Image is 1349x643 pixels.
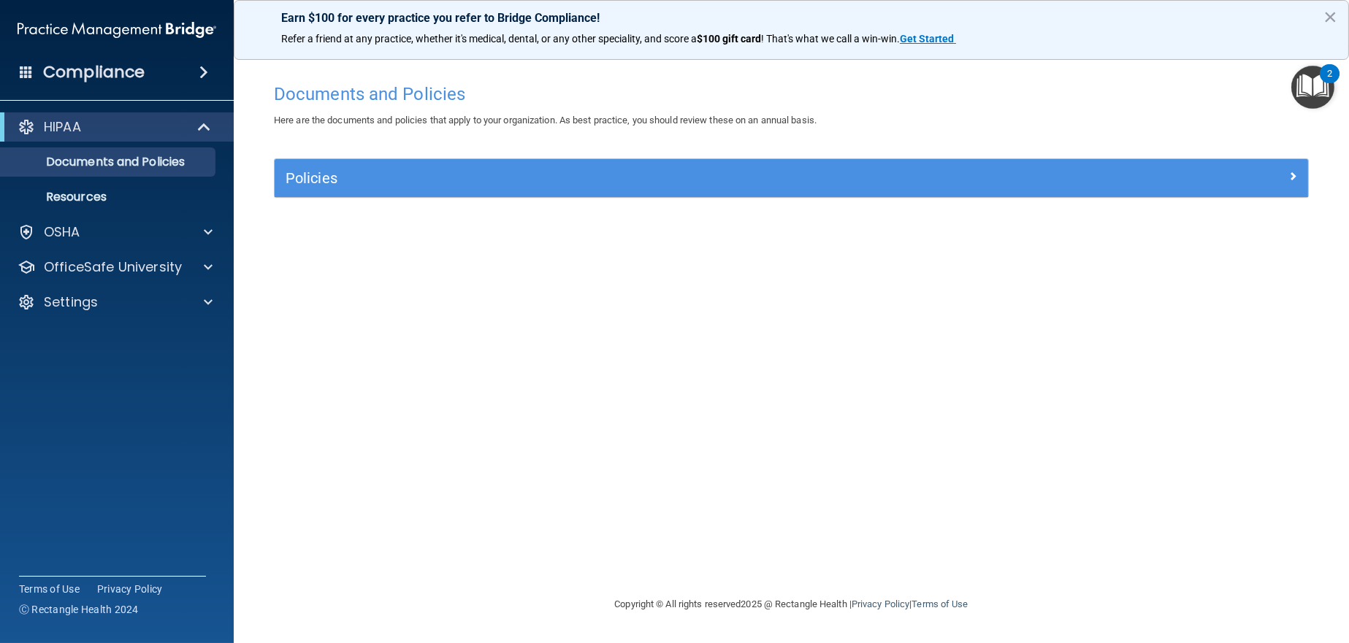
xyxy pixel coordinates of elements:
[900,33,954,45] strong: Get Started
[761,33,900,45] span: ! That's what we call a win-win.
[18,293,213,311] a: Settings
[19,582,80,596] a: Terms of Use
[697,33,761,45] strong: $100 gift card
[18,258,213,276] a: OfficeSafe University
[286,166,1297,190] a: Policies
[18,15,216,45] img: PMB logo
[19,602,139,617] span: Ⓒ Rectangle Health 2024
[44,118,81,136] p: HIPAA
[18,118,212,136] a: HIPAA
[274,115,817,126] span: Here are the documents and policies that apply to your organization. As best practice, you should...
[852,598,909,609] a: Privacy Policy
[9,155,209,169] p: Documents and Policies
[1323,5,1337,28] button: Close
[1291,66,1334,109] button: Open Resource Center, 2 new notifications
[912,598,968,609] a: Terms of Use
[1327,74,1332,93] div: 2
[281,11,1302,25] p: Earn $100 for every practice you refer to Bridge Compliance!
[44,223,80,241] p: OSHA
[286,170,1039,186] h5: Policies
[525,581,1058,628] div: Copyright © All rights reserved 2025 @ Rectangle Health | |
[9,190,209,204] p: Resources
[900,33,956,45] a: Get Started
[44,293,98,311] p: Settings
[43,62,145,82] h4: Compliance
[44,258,182,276] p: OfficeSafe University
[274,85,1309,104] h4: Documents and Policies
[97,582,163,596] a: Privacy Policy
[18,223,213,241] a: OSHA
[281,33,697,45] span: Refer a friend at any practice, whether it's medical, dental, or any other speciality, and score a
